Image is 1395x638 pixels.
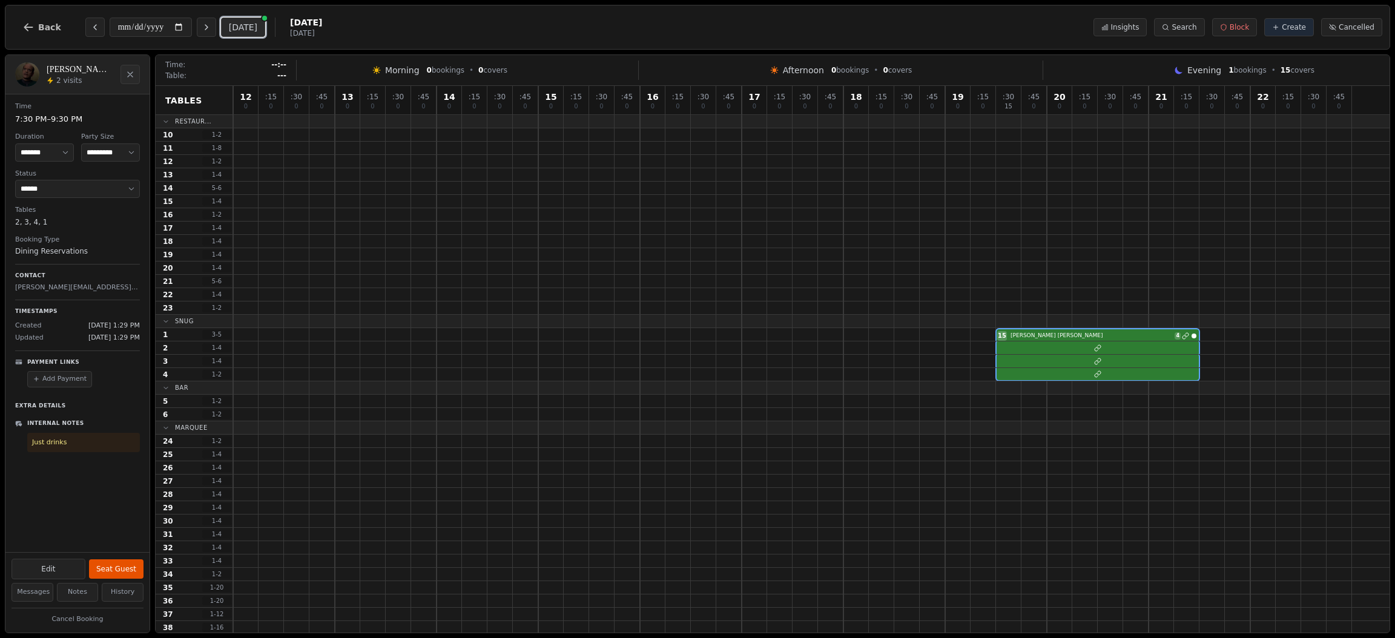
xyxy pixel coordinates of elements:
span: 0 [854,104,858,110]
span: 1 - 4 [202,250,231,259]
span: 27 [163,476,173,486]
span: Evening [1187,64,1221,76]
span: 0 [574,104,578,110]
span: 18 [850,93,862,101]
span: 0 [676,104,679,110]
span: 0 [1133,104,1137,110]
span: 0 [1058,104,1061,110]
span: 1 - 4 [202,450,231,459]
span: 15 [163,197,173,206]
span: : 45 [1028,93,1040,100]
span: 0 [421,104,425,110]
span: 1 - 2 [202,370,231,379]
span: 23 [163,303,173,313]
span: 1 - 4 [202,543,231,552]
span: [DATE] 1:29 PM [88,333,140,343]
span: 5 - 6 [202,277,231,286]
button: [DATE] [221,18,265,37]
span: 15 [1004,104,1012,110]
span: 1 - 2 [202,436,231,446]
span: --- [277,71,286,81]
span: 14 [443,93,455,101]
span: 3 [163,357,168,366]
span: 1 - 4 [202,170,231,179]
span: : 30 [1104,93,1116,100]
span: 0 [447,104,451,110]
span: Create [1282,22,1306,32]
span: 0 [930,104,934,110]
span: : 45 [519,93,531,100]
span: 1 - 2 [202,130,231,139]
span: : 15 [1181,93,1192,100]
span: 0 [956,104,960,110]
span: 1 [1228,66,1233,74]
span: 0 [269,104,272,110]
span: 17 [163,223,173,233]
button: Edit [12,559,85,579]
dd: 2, 3, 4, 1 [15,217,140,228]
span: 22 [163,290,173,300]
span: 2 [163,343,168,353]
span: : 15 [570,93,582,100]
span: [DATE] [290,28,322,38]
button: History [102,583,143,602]
span: 22 [1257,93,1268,101]
span: 0 [753,104,756,110]
span: • [469,65,473,75]
p: [PERSON_NAME][EMAIL_ADDRESS][DOMAIN_NAME] [15,283,140,293]
span: 17 [748,93,760,101]
span: 0 [828,104,832,110]
span: 15 [998,331,1006,340]
span: 1 - 16 [202,623,231,632]
span: 12 [240,93,251,101]
dd: 7:30 PM – 9:30 PM [15,113,140,125]
span: --:-- [271,60,286,70]
button: Close [120,65,140,84]
span: 0 [1286,104,1290,110]
span: 13 [163,170,173,180]
button: Cancel Booking [12,612,143,627]
span: 35 [163,583,173,593]
span: 21 [163,277,173,286]
button: Add Payment [27,371,92,387]
span: 0 [981,104,984,110]
span: 1 - 4 [202,516,231,525]
p: Contact [15,272,140,280]
span: 11 [163,143,173,153]
span: Created [15,321,42,331]
span: : 45 [418,93,429,100]
span: 19 [163,250,173,260]
button: Back [13,13,71,42]
span: 21 [1155,93,1167,101]
span: : 30 [596,93,607,100]
span: 3 - 5 [202,330,231,339]
span: 1 - 4 [202,357,231,366]
span: bookings [1228,65,1266,75]
span: 34 [163,570,173,579]
span: 15 [545,93,556,101]
span: 31 [163,530,173,539]
span: Bar [175,383,188,392]
span: 0 [879,104,883,110]
span: : 15 [672,93,684,100]
button: Notes [57,583,99,602]
p: Timestamps [15,307,140,316]
span: 36 [163,596,173,606]
span: 0 [498,104,501,110]
span: 0 [883,66,888,74]
span: 15 [1281,66,1291,74]
span: 0 [803,104,806,110]
span: 1 - 4 [202,290,231,299]
span: 1 - 4 [202,503,231,512]
span: 0 [1261,104,1265,110]
span: 0 [1108,104,1112,110]
span: : 30 [291,93,302,100]
span: covers [478,65,507,75]
span: : 15 [469,93,480,100]
button: Create [1264,18,1314,36]
span: 0 [1184,104,1188,110]
span: : 45 [1232,93,1243,100]
span: : 15 [977,93,989,100]
span: : 45 [723,93,734,100]
button: Block [1212,18,1257,36]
